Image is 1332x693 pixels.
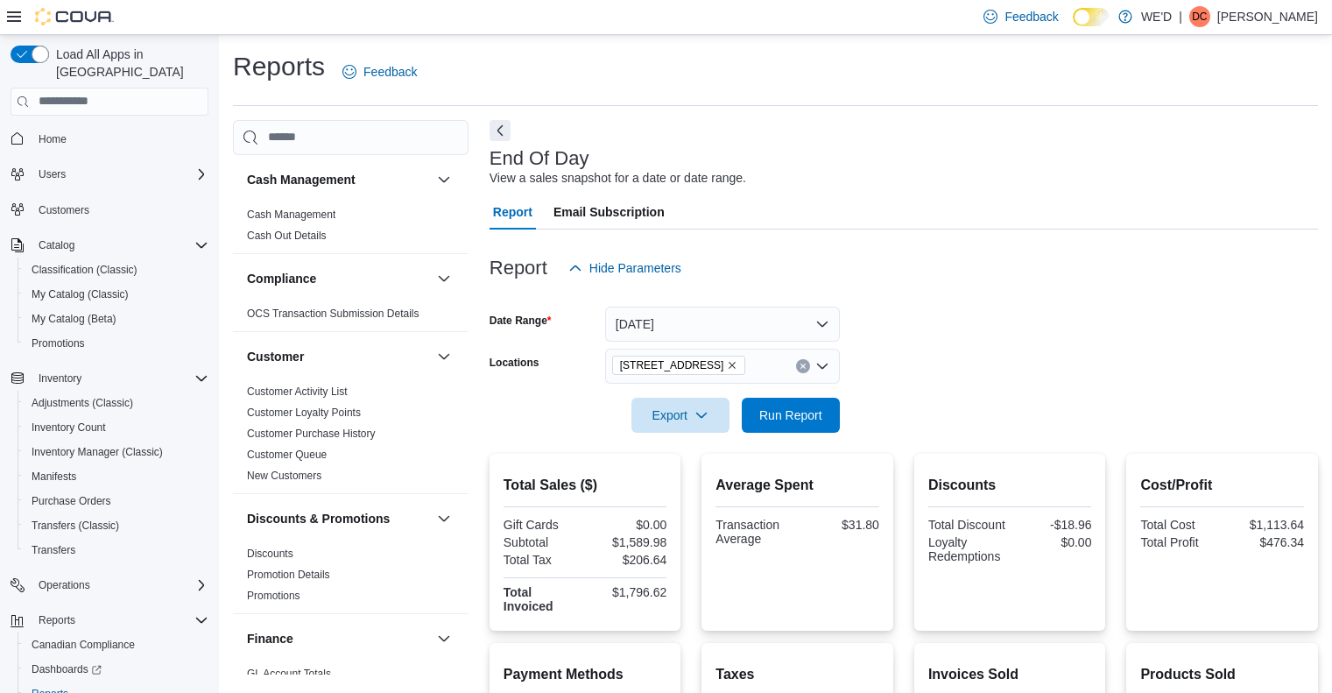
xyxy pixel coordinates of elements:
[1013,518,1091,532] div: -$18.96
[928,664,1092,685] h2: Invoices Sold
[490,148,589,169] h3: End Of Day
[1189,6,1210,27] div: David Chu
[247,569,330,581] a: Promotion Details
[4,233,215,258] button: Catalog
[25,659,109,680] a: Dashboards
[233,303,469,331] div: Compliance
[32,575,208,596] span: Operations
[247,427,376,441] span: Customer Purchase History
[25,392,208,414] span: Adjustments (Classic)
[1140,664,1304,685] h2: Products Sold
[620,357,724,374] span: [STREET_ADDRESS]
[25,259,144,280] a: Classification (Classic)
[32,445,163,459] span: Inventory Manager (Classic)
[247,469,321,483] span: New Customers
[247,428,376,440] a: Customer Purchase History
[247,229,327,243] span: Cash Out Details
[32,470,76,484] span: Manifests
[247,171,356,188] h3: Cash Management
[18,258,215,282] button: Classification (Classic)
[49,46,208,81] span: Load All Apps in [GEOGRAPHIC_DATA]
[504,664,667,685] h2: Payment Methods
[18,440,215,464] button: Inventory Manager (Classic)
[247,385,348,398] a: Customer Activity List
[25,442,170,463] a: Inventory Manager (Classic)
[25,466,83,487] a: Manifests
[1192,6,1207,27] span: DC
[490,120,511,141] button: Next
[247,630,430,647] button: Finance
[928,475,1092,496] h2: Discounts
[32,287,129,301] span: My Catalog (Classic)
[1140,518,1218,532] div: Total Cost
[504,475,667,496] h2: Total Sales ($)
[32,610,82,631] button: Reports
[18,538,215,562] button: Transfers
[801,518,879,532] div: $31.80
[25,659,208,680] span: Dashboards
[25,540,82,561] a: Transfers
[32,368,208,389] span: Inventory
[32,662,102,676] span: Dashboards
[247,208,335,222] span: Cash Management
[32,336,85,350] span: Promotions
[1179,6,1182,27] p: |
[247,668,331,680] a: GL Account Totals
[4,162,215,187] button: Users
[928,518,1006,532] div: Total Discount
[25,308,208,329] span: My Catalog (Beta)
[433,268,455,289] button: Compliance
[247,171,430,188] button: Cash Management
[32,312,116,326] span: My Catalog (Beta)
[247,348,430,365] button: Customer
[1217,6,1318,27] p: [PERSON_NAME]
[433,508,455,529] button: Discounts & Promotions
[39,203,89,217] span: Customers
[25,466,208,487] span: Manifests
[561,251,688,286] button: Hide Parameters
[18,489,215,513] button: Purchase Orders
[25,540,208,561] span: Transfers
[1073,8,1110,26] input: Dark Mode
[433,346,455,367] button: Customer
[32,575,97,596] button: Operations
[504,553,581,567] div: Total Tax
[588,553,666,567] div: $206.64
[4,197,215,223] button: Customers
[715,664,879,685] h2: Taxes
[588,535,666,549] div: $1,589.98
[32,235,208,256] span: Catalog
[4,366,215,391] button: Inventory
[1004,8,1058,25] span: Feedback
[727,360,737,371] button: Remove 2400 Dundas St W from selection in this group
[18,633,215,657] button: Canadian Compliance
[25,491,208,512] span: Purchase Orders
[490,169,746,187] div: View a sales snapshot for a date or date range.
[32,638,135,652] span: Canadian Compliance
[815,359,829,373] button: Open list of options
[493,194,532,230] span: Report
[32,396,133,410] span: Adjustments (Classic)
[25,308,123,329] a: My Catalog (Beta)
[588,585,666,599] div: $1,796.62
[25,634,208,655] span: Canadian Compliance
[32,235,81,256] button: Catalog
[490,258,547,279] h3: Report
[504,535,581,549] div: Subtotal
[32,368,88,389] button: Inventory
[4,608,215,633] button: Reports
[32,610,208,631] span: Reports
[631,398,729,433] button: Export
[247,270,316,287] h3: Compliance
[25,284,136,305] a: My Catalog (Classic)
[39,578,90,592] span: Operations
[796,359,810,373] button: Clear input
[589,259,681,277] span: Hide Parameters
[247,308,419,320] a: OCS Transaction Submission Details
[247,630,293,647] h3: Finance
[247,307,419,321] span: OCS Transaction Submission Details
[18,464,215,489] button: Manifests
[25,515,126,536] a: Transfers (Classic)
[32,199,208,221] span: Customers
[39,613,75,627] span: Reports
